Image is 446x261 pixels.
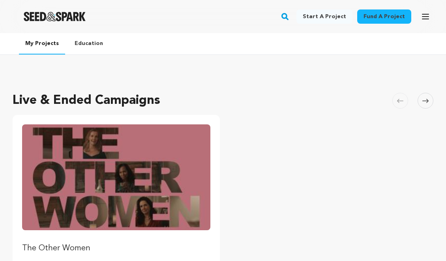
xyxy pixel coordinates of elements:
[13,91,160,110] h2: Live & Ended Campaigns
[68,33,109,54] a: Education
[22,243,210,254] p: The Other Women
[296,9,352,24] a: Start a project
[357,9,411,24] a: Fund a project
[19,33,65,54] a: My Projects
[22,124,210,254] a: Fund The Other Women
[24,12,86,21] a: Seed&Spark Homepage
[24,12,86,21] img: Seed&Spark Logo Dark Mode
